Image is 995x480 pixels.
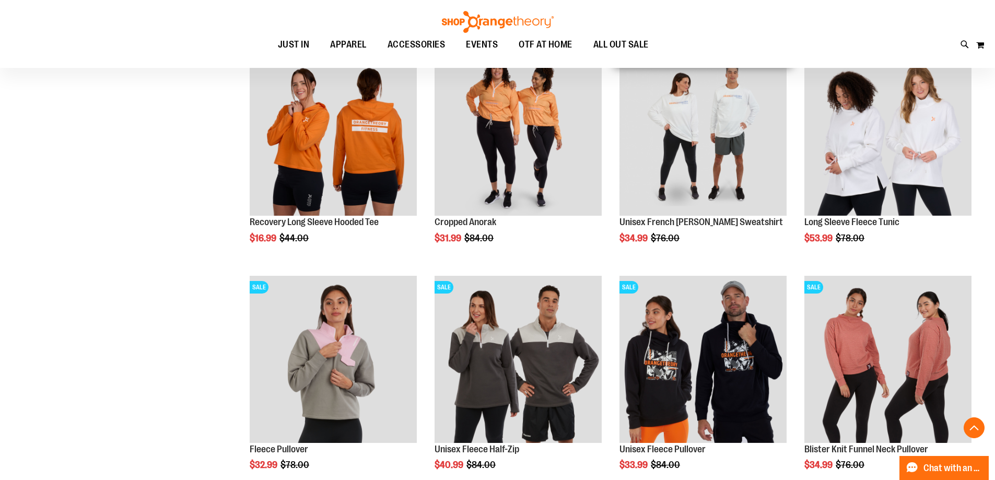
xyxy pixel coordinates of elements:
span: $34.99 [619,233,649,243]
span: $34.99 [804,460,834,470]
img: Main Image of Recovery Long Sleeve Hooded Tee [250,49,417,216]
span: SALE [619,281,638,294]
a: Product image for Unisex Fleece Half ZipSALE [435,276,602,444]
a: Product image for Unisex Fleece PulloverSALE [619,276,787,444]
img: Cropped Anorak primary image [435,49,602,216]
a: Unisex Fleece Pullover [619,444,706,454]
span: SALE [435,281,453,294]
span: APPAREL [330,33,367,56]
span: $78.00 [836,233,866,243]
a: Main Image of Recovery Long Sleeve Hooded TeeSALE [250,49,417,217]
a: Long Sleeve Fleece Tunic [804,217,899,227]
div: product [614,43,792,270]
span: ACCESSORIES [388,33,446,56]
img: Unisex French Terry Crewneck Sweatshirt primary image [619,49,787,216]
span: SALE [804,281,823,294]
span: $76.00 [651,233,681,243]
a: Product image for Fleece Long SleeveSALE [804,49,971,217]
button: Back To Top [964,417,985,438]
span: $32.99 [250,460,279,470]
span: $84.00 [464,233,495,243]
a: Unisex French [PERSON_NAME] Sweatshirt [619,217,783,227]
span: $84.00 [651,460,682,470]
span: $33.99 [619,460,649,470]
div: product [244,43,422,270]
div: product [799,43,977,270]
a: Blister Knit Funnel Neck Pullover [804,444,928,454]
a: Fleece Pullover [250,444,308,454]
img: Product image for Blister Knit Funnelneck Pullover [804,276,971,443]
span: $40.99 [435,460,465,470]
img: Product image for Fleece Pullover [250,276,417,443]
span: Chat with an Expert [923,463,982,473]
a: Cropped Anorak primary imageSALE [435,49,602,217]
img: Product image for Unisex Fleece Half Zip [435,276,602,443]
a: Unisex Fleece Half-Zip [435,444,519,454]
img: Product image for Fleece Long Sleeve [804,49,971,216]
span: EVENTS [466,33,498,56]
img: Shop Orangetheory [440,11,555,33]
a: Product image for Fleece PulloverSALE [250,276,417,444]
span: $31.99 [435,233,463,243]
span: OTF AT HOME [519,33,572,56]
span: $53.99 [804,233,834,243]
a: Recovery Long Sleeve Hooded Tee [250,217,379,227]
button: Chat with an Expert [899,456,989,480]
span: SALE [250,281,268,294]
span: $44.00 [279,233,310,243]
a: Cropped Anorak [435,217,496,227]
a: Product image for Blister Knit Funnelneck PulloverSALE [804,276,971,444]
span: JUST IN [278,33,310,56]
img: Product image for Unisex Fleece Pullover [619,276,787,443]
span: $84.00 [466,460,497,470]
span: ALL OUT SALE [593,33,649,56]
a: Unisex French Terry Crewneck Sweatshirt primary imageSALE [619,49,787,217]
div: product [429,43,607,270]
span: $78.00 [280,460,311,470]
span: $76.00 [836,460,866,470]
span: $16.99 [250,233,278,243]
